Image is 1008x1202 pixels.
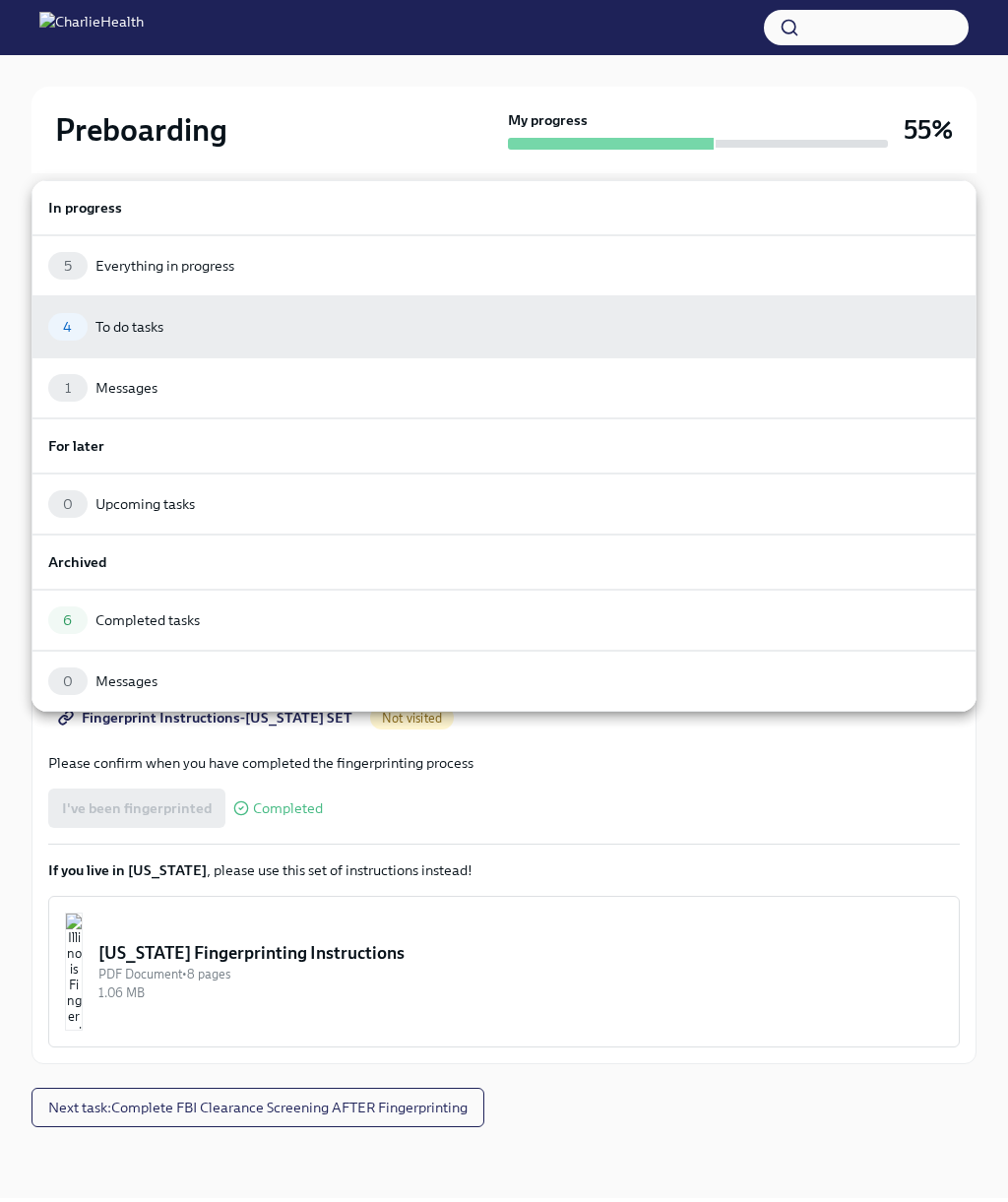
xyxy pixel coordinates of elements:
[95,256,234,276] div: Everything in progress
[95,378,157,398] div: Messages
[31,535,976,590] a: Archived
[31,296,976,357] a: 4To do tasks
[95,317,163,337] div: To do tasks
[51,320,84,335] span: 4
[51,613,84,628] span: 6
[95,671,157,691] div: Messages
[31,418,976,474] a: For later
[95,610,200,630] div: Completed tasks
[31,180,976,235] a: In progress
[48,197,960,219] h6: In progress
[31,235,976,296] a: 5Everything in progress
[31,590,976,651] a: 6Completed tasks
[48,435,960,457] h6: For later
[52,259,84,274] span: 5
[51,674,85,689] span: 0
[31,357,976,418] a: 1Messages
[51,497,85,512] span: 0
[31,651,976,712] a: 0Messages
[31,474,976,535] a: 0Upcoming tasks
[53,381,83,396] span: 1
[48,551,960,573] h6: Archived
[95,494,195,514] div: Upcoming tasks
